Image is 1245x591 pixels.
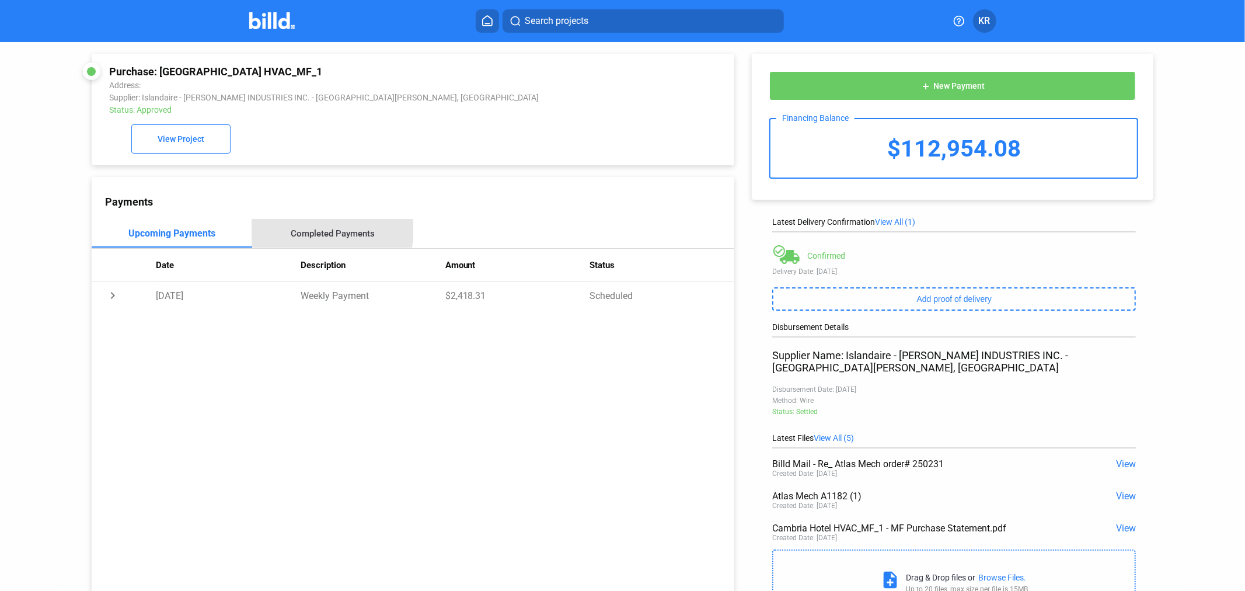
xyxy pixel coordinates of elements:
[814,433,854,443] span: View All (5)
[772,385,1136,394] div: Disbursement Date: [DATE]
[109,105,595,114] div: Status: Approved
[979,14,991,28] span: KR
[301,281,445,310] td: Weekly Payment
[503,9,784,33] button: Search projects
[921,82,930,91] mat-icon: add
[445,249,590,281] th: Amount
[776,113,855,123] div: Financing Balance
[772,458,1063,470] div: Billd Mail - Re_ Atlas Mech order# 250231
[590,281,735,310] td: Scheduled
[772,349,1136,374] div: Supplier Name: Islandaire - [PERSON_NAME] INDUSTRIES INC. - [GEOGRAPHIC_DATA][PERSON_NAME], [GEOG...
[772,408,1136,416] div: Status: Settled
[156,281,301,310] td: [DATE]
[1116,523,1136,534] span: View
[109,81,595,90] div: Address:
[105,196,735,208] div: Payments
[973,9,996,33] button: KR
[772,322,1136,332] div: Disbursement Details
[772,433,1136,443] div: Latest Files
[770,119,1137,178] div: $112,954.08
[807,251,845,260] div: Confirmed
[445,281,590,310] td: $2,418.31
[772,470,837,478] div: Created Date: [DATE]
[1116,458,1136,470] span: View
[769,71,1136,100] button: New Payment
[917,294,992,304] span: Add proof of delivery
[772,397,1136,405] div: Method: Wire
[933,82,985,91] span: New Payment
[158,135,204,144] span: View Project
[301,249,445,281] th: Description
[772,287,1136,311] button: Add proof of delivery
[906,573,975,582] div: Drag & Drop files or
[525,14,588,28] span: Search projects
[109,65,595,78] div: Purchase: [GEOGRAPHIC_DATA] HVAC_MF_1
[1116,491,1136,502] span: View
[875,217,915,227] span: View All (1)
[249,12,295,29] img: Billd Company Logo
[772,267,1136,276] div: Delivery Date: [DATE]
[772,491,1063,502] div: Atlas Mech A1182 (1)
[880,570,900,590] mat-icon: note_add
[109,93,595,102] div: Supplier: Islandaire - [PERSON_NAME] INDUSTRIES INC. - [GEOGRAPHIC_DATA][PERSON_NAME], [GEOGRAPHI...
[772,523,1063,534] div: Cambria Hotel HVAC_MF_1 - MF Purchase Statement.pdf
[128,228,215,239] div: Upcoming Payments
[131,124,231,154] button: View Project
[156,249,301,281] th: Date
[772,502,837,510] div: Created Date: [DATE]
[590,249,735,281] th: Status
[978,573,1026,582] div: Browse Files.
[772,534,837,542] div: Created Date: [DATE]
[291,228,375,239] div: Completed Payments
[772,217,1136,227] div: Latest Delivery Confirmation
